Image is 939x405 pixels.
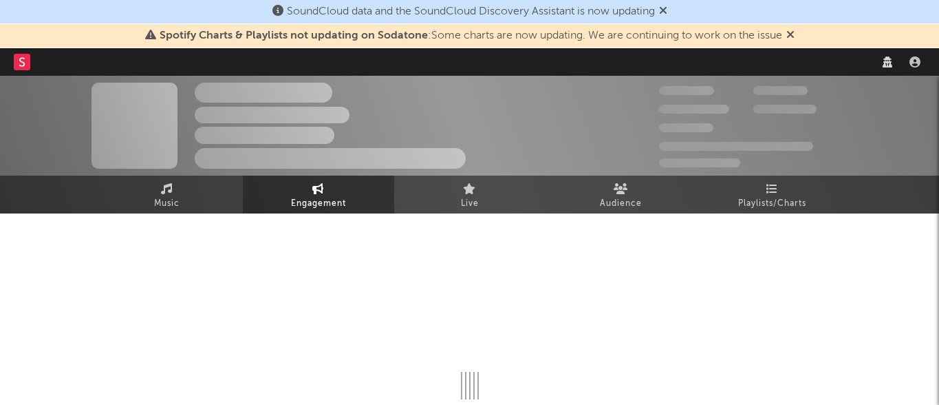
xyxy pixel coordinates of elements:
span: Live [461,196,479,212]
span: Dismiss [786,30,795,41]
span: Playlists/Charts [738,196,806,212]
a: Music [91,176,243,214]
span: Dismiss [659,6,667,17]
a: Live [394,176,546,214]
span: SoundCloud data and the SoundCloud Discovery Assistant is now updating [287,6,655,17]
span: 100,000 [659,123,713,132]
span: 300,000 [659,86,714,95]
span: Engagement [291,196,346,212]
span: Jump Score: 85.0 [659,158,740,167]
a: Audience [546,176,697,214]
span: Audience [600,196,642,212]
span: 1,000,000 [753,105,817,114]
span: 50,000,000 Monthly Listeners [659,142,813,151]
a: Engagement [243,176,394,214]
span: 100,000 [753,86,808,95]
span: Spotify Charts & Playlists not updating on Sodatone [160,30,428,41]
span: Music [154,196,180,212]
a: Playlists/Charts [697,176,848,214]
span: 50,000,000 [659,105,729,114]
span: : Some charts are now updating. We are continuing to work on the issue [160,30,782,41]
